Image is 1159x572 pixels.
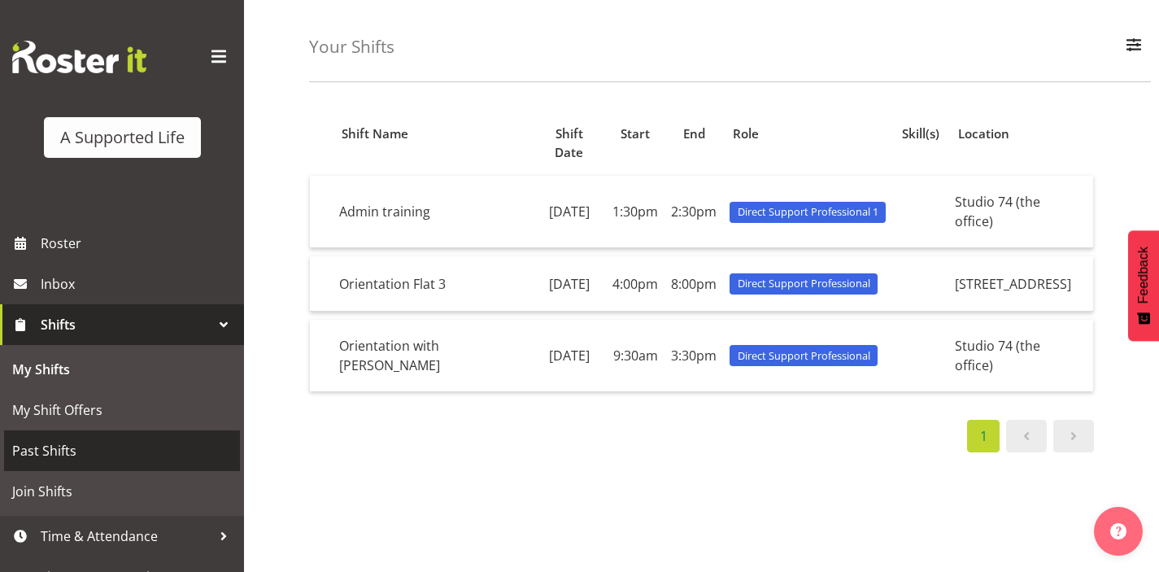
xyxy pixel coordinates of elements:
[4,349,240,390] a: My Shifts
[342,124,408,143] span: Shift Name
[664,320,723,391] td: 3:30pm
[1110,523,1126,539] img: help-xxl-2.png
[948,176,1093,248] td: Studio 74 (the office)
[333,256,532,311] td: Orientation Flat 3
[12,41,146,73] img: Rosterit website logo
[664,176,723,248] td: 2:30pm
[738,204,878,220] span: Direct Support Professional 1
[902,124,939,143] span: Skill(s)
[606,256,664,311] td: 4:00pm
[606,320,664,391] td: 9:30am
[12,479,232,504] span: Join Shifts
[532,320,606,391] td: [DATE]
[309,37,394,56] h4: Your Shifts
[621,124,650,143] span: Start
[948,256,1093,311] td: [STREET_ADDRESS]
[41,524,211,548] span: Time & Attendance
[683,124,705,143] span: End
[4,430,240,471] a: Past Shifts
[532,176,606,248] td: [DATE]
[738,276,870,291] span: Direct Support Professional
[738,348,870,364] span: Direct Support Professional
[1136,247,1151,303] span: Feedback
[333,176,532,248] td: Admin training
[4,390,240,430] a: My Shift Offers
[60,125,185,150] div: A Supported Life
[542,124,597,162] span: Shift Date
[41,272,236,296] span: Inbox
[12,398,232,422] span: My Shift Offers
[12,439,232,463] span: Past Shifts
[958,124,1009,143] span: Location
[606,176,664,248] td: 1:30pm
[41,312,211,337] span: Shifts
[948,320,1093,391] td: Studio 74 (the office)
[733,124,759,143] span: Role
[333,320,532,391] td: Orientation with [PERSON_NAME]
[12,357,232,382] span: My Shifts
[1128,230,1159,341] button: Feedback - Show survey
[4,471,240,512] a: Join Shifts
[532,256,606,311] td: [DATE]
[1117,29,1151,65] button: Filter Employees
[664,256,723,311] td: 8:00pm
[41,231,236,255] span: Roster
